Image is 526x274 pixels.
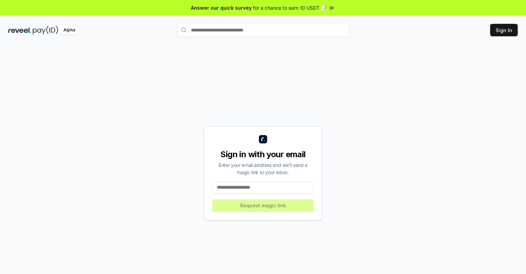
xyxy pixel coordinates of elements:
[490,24,518,36] button: Sign In
[8,26,31,35] img: reveel_dark
[212,161,314,176] div: Enter your email address and we’ll send a magic link to your inbox.
[253,4,327,11] span: for a chance to earn 10 USDT 📝
[60,26,79,35] div: Alpha
[191,4,252,11] span: Answer our quick survey
[33,26,58,35] img: pay_id
[259,135,267,143] img: logo_small
[212,149,314,160] div: Sign in with your email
